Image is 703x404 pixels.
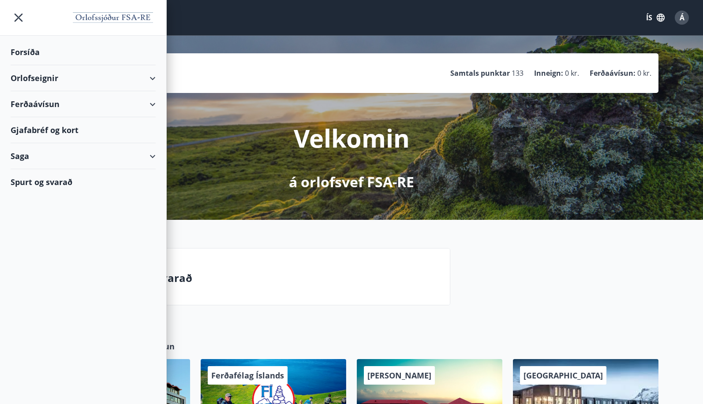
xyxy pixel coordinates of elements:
span: 133 [512,68,524,78]
div: Gjafabréf og kort [11,117,156,143]
p: á orlofsvef FSA-RE [289,172,414,192]
p: Velkomin [294,121,410,155]
div: Forsíða [11,39,156,65]
div: Orlofseignir [11,65,156,91]
div: Ferðaávísun [11,91,156,117]
span: 0 kr. [637,68,651,78]
img: union_logo [70,10,156,27]
div: Saga [11,143,156,169]
button: ÍS [641,10,669,26]
p: Ferðaávísun : [590,68,636,78]
p: Spurt og svarað [109,271,443,285]
p: Samtals punktar [450,68,510,78]
span: [GEOGRAPHIC_DATA] [524,370,603,381]
p: Inneign : [534,68,563,78]
span: Á [680,13,684,22]
button: Á [671,7,692,28]
span: 0 kr. [565,68,579,78]
div: Spurt og svarað [11,169,156,195]
button: menu [11,10,26,26]
span: [PERSON_NAME] [367,370,431,381]
span: Ferðafélag Íslands [211,370,284,381]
